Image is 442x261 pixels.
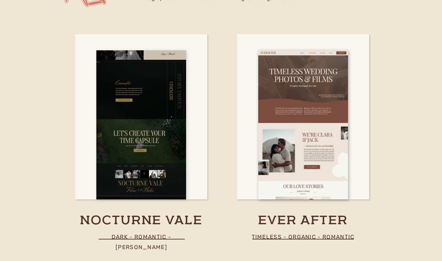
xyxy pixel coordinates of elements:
p: dark - romantic - [PERSON_NAME] [86,232,197,241]
a: ever after [215,213,391,229]
a: nocturne vale [61,213,222,229]
h2: Built to perform [63,46,228,60]
p: timeless - organic - romantic [250,232,356,241]
h2: stand out [58,81,233,113]
h2: Designed to [63,60,228,83]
